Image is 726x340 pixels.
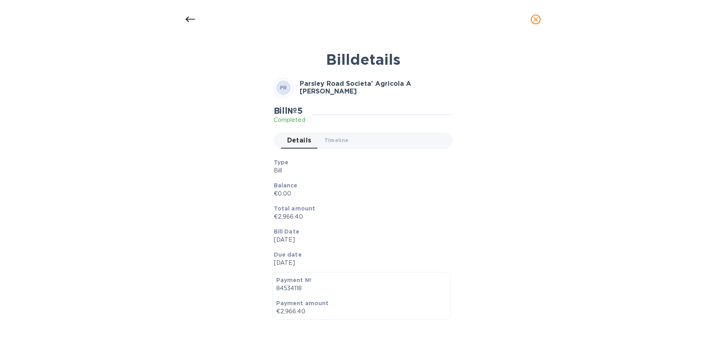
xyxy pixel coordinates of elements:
b: Parsley Road Societa' Agricola A [PERSON_NAME] [300,80,411,95]
b: Balance [274,182,298,189]
b: Payment amount [276,300,329,306]
button: close [526,10,546,29]
span: Timeline [324,136,349,144]
p: Completed [274,116,305,124]
p: €2,966.40 [276,307,447,316]
p: [DATE] [274,236,446,244]
p: [DATE] [274,259,446,267]
p: 84534118 [276,284,447,293]
b: Total amount [274,205,316,212]
b: Bill details [326,51,400,68]
p: €0.00 [274,189,446,198]
b: Payment № [276,277,311,283]
p: €2,966.40 [274,212,446,221]
h2: Bill № 5 [274,106,305,116]
b: Bill Date [274,228,299,235]
b: Due date [274,251,302,258]
b: Type [274,159,289,166]
p: Bill [274,166,446,175]
b: PR [280,85,287,91]
span: Details [287,135,311,146]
